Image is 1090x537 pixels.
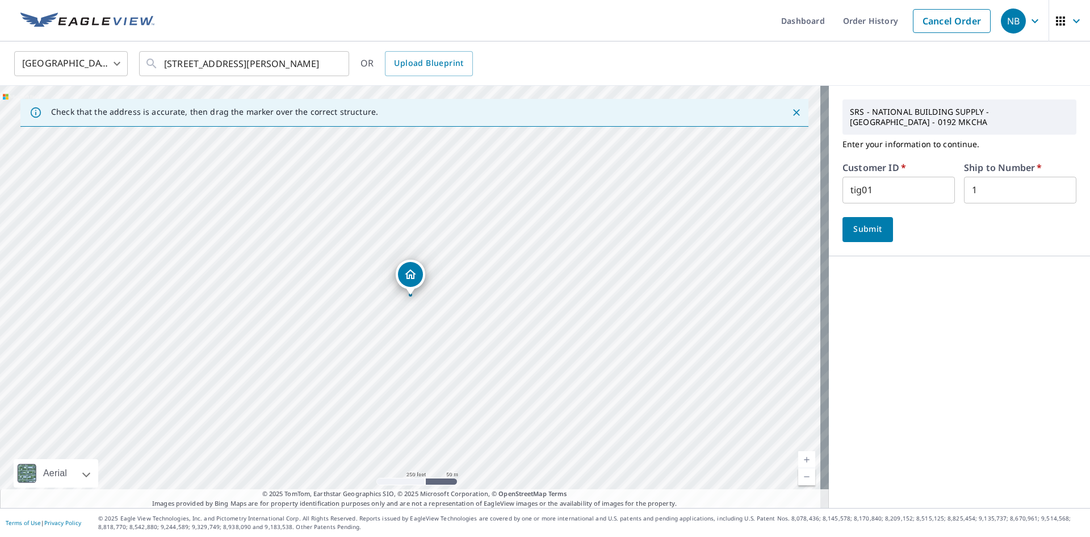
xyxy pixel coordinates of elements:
span: Submit [852,222,884,236]
p: SRS - NATIONAL BUILDING SUPPLY - [GEOGRAPHIC_DATA] - 0192 MKCHA [845,102,1074,132]
a: Upload Blueprint [385,51,472,76]
a: Current Level 17, Zoom Out [798,468,815,485]
label: Customer ID [842,163,906,172]
div: [GEOGRAPHIC_DATA] [14,48,128,80]
span: Upload Blueprint [394,56,463,70]
button: Close [789,105,804,120]
a: Terms [548,489,567,498]
button: Submit [842,217,893,242]
div: Aerial [40,459,70,488]
a: Current Level 17, Zoom In [798,451,815,468]
p: Check that the address is accurate, then drag the marker over the correct structure. [51,107,378,117]
a: OpenStreetMap [498,489,546,498]
div: OR [360,51,473,76]
a: Privacy Policy [44,519,81,527]
p: | [6,519,81,526]
div: Dropped pin, building 1, Residential property, 9 Valley Forge Dr Whippany, NJ 07981 [396,260,425,295]
input: Search by address or latitude-longitude [164,48,326,80]
span: © 2025 TomTom, Earthstar Geographics SIO, © 2025 Microsoft Corporation, © [262,489,567,499]
img: EV Logo [20,13,154,30]
div: Aerial [14,459,98,488]
p: © 2025 Eagle View Technologies, Inc. and Pictometry International Corp. All Rights Reserved. Repo... [98,514,1084,531]
label: Ship to Number [964,163,1042,172]
p: Enter your information to continue. [842,135,1076,154]
a: Terms of Use [6,519,41,527]
a: Cancel Order [913,9,991,33]
div: NB [1001,9,1026,34]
